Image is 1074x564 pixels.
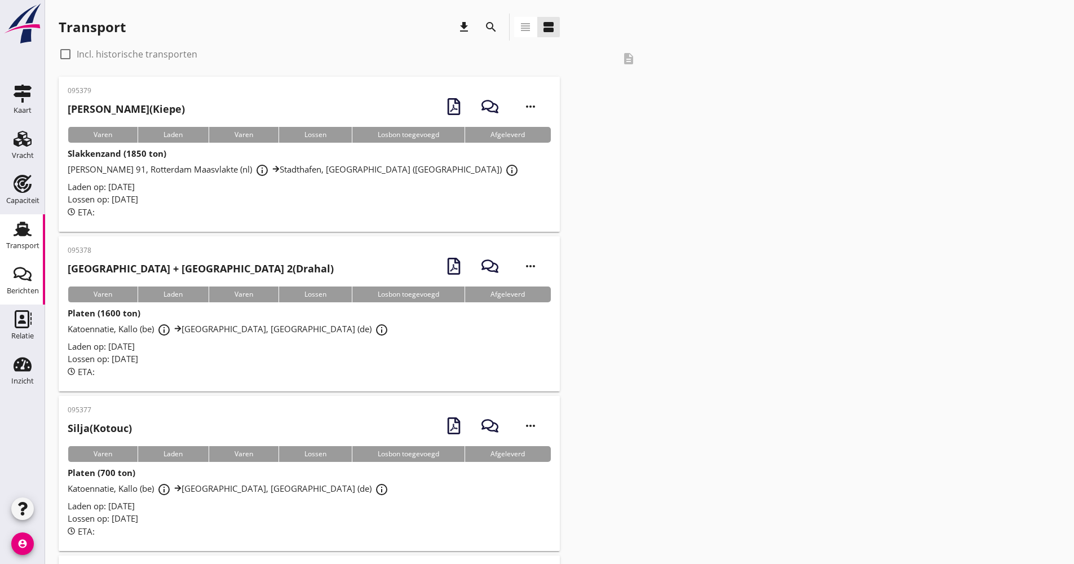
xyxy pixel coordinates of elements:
[375,483,388,496] i: info_outline
[11,532,34,555] i: account_circle
[68,261,334,276] h2: (Drahal)
[515,410,546,442] i: more_horiz
[375,323,388,337] i: info_outline
[138,127,208,143] div: Laden
[505,164,519,177] i: info_outline
[209,446,279,462] div: Varen
[68,262,293,275] strong: [GEOGRAPHIC_DATA] + [GEOGRAPHIC_DATA] 2
[515,250,546,282] i: more_horiz
[484,20,498,34] i: search
[457,20,471,34] i: download
[68,353,138,364] span: Lossen op: [DATE]
[59,18,126,36] div: Transport
[465,287,550,302] div: Afgeleverd
[7,287,39,294] div: Berichten
[78,366,95,377] span: ETA:
[59,236,560,391] a: 095378[GEOGRAPHIC_DATA] + [GEOGRAPHIC_DATA] 2(Drahal)VarenLadenVarenLossenLosbon toegevoegdAfgele...
[12,152,34,159] div: Vracht
[515,91,546,122] i: more_horiz
[138,287,208,302] div: Laden
[68,341,135,352] span: Laden op: [DATE]
[519,20,532,34] i: view_headline
[68,446,138,462] div: Varen
[279,446,352,462] div: Lossen
[68,323,392,334] span: Katoennatie, Kallo (be) [GEOGRAPHIC_DATA], [GEOGRAPHIC_DATA] (de)
[14,107,32,114] div: Kaart
[68,483,392,494] span: Katoennatie, Kallo (be) [GEOGRAPHIC_DATA], [GEOGRAPHIC_DATA] (de)
[465,446,550,462] div: Afgeleverd
[77,49,197,60] label: Incl. historische transporten
[68,193,138,205] span: Lossen op: [DATE]
[68,164,522,175] span: [PERSON_NAME] 91, Rotterdam Maasvlakte (nl) Stadthafen, [GEOGRAPHIC_DATA] ([GEOGRAPHIC_DATA])
[68,245,334,255] p: 095378
[68,421,132,436] h2: (Kotouc)
[59,77,560,232] a: 095379[PERSON_NAME](Kiepe)VarenLadenVarenLossenLosbon toegevoegdAfgeleverdSlakkenzand (1850 ton)[...
[2,3,43,45] img: logo-small.a267ee39.svg
[78,206,95,218] span: ETA:
[68,421,90,435] strong: Silja
[68,148,166,159] strong: Slakkenzand (1850 ton)
[209,127,279,143] div: Varen
[78,526,95,537] span: ETA:
[68,405,132,415] p: 095377
[11,332,34,340] div: Relatie
[68,102,149,116] strong: [PERSON_NAME]
[157,323,171,337] i: info_outline
[352,127,465,143] div: Losbon toegevoegd
[279,287,352,302] div: Lossen
[542,20,555,34] i: view_agenda
[68,500,135,512] span: Laden op: [DATE]
[68,467,135,478] strong: Platen (700 ton)
[68,181,135,192] span: Laden op: [DATE]
[59,396,560,551] a: 095377Silja(Kotouc)VarenLadenVarenLossenLosbon toegevoegdAfgeleverdPlaten (700 ton)Katoennatie, K...
[157,483,171,496] i: info_outline
[68,86,185,96] p: 095379
[68,127,138,143] div: Varen
[352,446,465,462] div: Losbon toegevoegd
[465,127,550,143] div: Afgeleverd
[209,287,279,302] div: Varen
[68,102,185,117] h2: (Kiepe)
[68,307,140,319] strong: Platen (1600 ton)
[68,513,138,524] span: Lossen op: [DATE]
[352,287,465,302] div: Losbon toegevoegd
[6,197,39,204] div: Capaciteit
[279,127,352,143] div: Lossen
[68,287,138,302] div: Varen
[6,242,39,249] div: Transport
[255,164,269,177] i: info_outline
[11,377,34,385] div: Inzicht
[138,446,208,462] div: Laden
